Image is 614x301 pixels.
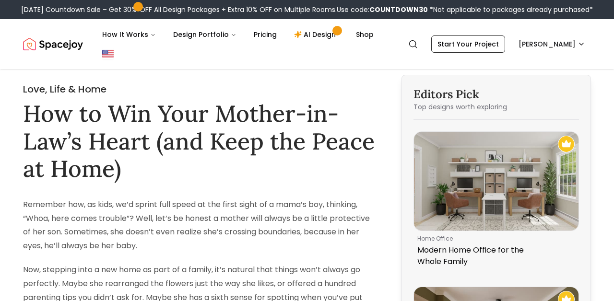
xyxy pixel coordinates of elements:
span: *Not applicable to packages already purchased* [428,5,593,14]
a: Start Your Project [431,35,505,53]
a: Spacejoy [23,35,83,54]
p: home office [417,235,571,243]
h1: How to Win Your Mother-in-Law’s Heart (and Keep the Peace at Home) [23,100,377,183]
button: [PERSON_NAME] [513,35,591,53]
nav: Global [23,19,591,69]
a: Shop [348,25,381,44]
b: COUNTDOWN30 [369,5,428,14]
p: Top designs worth exploring [413,102,579,112]
a: Modern Home Office for the Whole FamilyRecommended Spacejoy Design - Modern Home Office for the W... [413,131,579,271]
img: United States [102,48,114,59]
p: Modern Home Office for the Whole Family [417,244,571,267]
nav: Main [94,25,381,44]
p: Remember how, as kids, we’d sprint full speed at the first sight of a mama’s boy, thinking, “Whoa... [23,198,377,253]
img: Recommended Spacejoy Design - Modern Home Office for the Whole Family [558,136,575,152]
h2: Love, Life & Home [23,82,377,96]
a: AI Design [286,25,346,44]
img: Spacejoy Logo [23,35,83,54]
h3: Editors Pick [413,87,579,102]
button: How It Works [94,25,164,44]
span: Use code: [337,5,428,14]
img: Modern Home Office for the Whole Family [414,132,579,231]
div: [DATE] Countdown Sale – Get 30% OFF All Design Packages + Extra 10% OFF on Multiple Rooms. [21,5,593,14]
button: Design Portfolio [165,25,244,44]
a: Pricing [246,25,284,44]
